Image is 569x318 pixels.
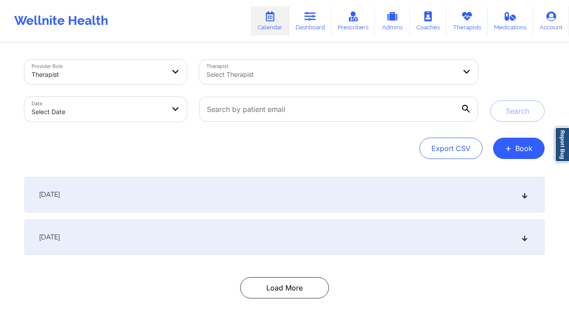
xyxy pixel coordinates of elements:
[32,65,165,84] div: Therapist
[251,6,289,36] a: Calendar
[410,6,447,36] a: Coaches
[289,6,332,36] a: Dashboard
[375,6,410,36] a: Admins
[505,146,512,151] span: +
[332,6,375,36] a: Prescribers
[39,190,60,199] span: [DATE]
[32,102,165,122] div: Select Date
[490,100,545,122] button: Search
[199,97,478,122] input: Search by patient email
[240,277,329,298] button: Load More
[39,233,60,242] span: [DATE]
[488,6,533,36] a: Medications
[555,127,569,162] a: Report Bug
[493,138,545,159] button: +Book
[419,138,482,159] button: Export CSV
[447,6,488,36] a: Therapists
[533,6,569,36] a: Account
